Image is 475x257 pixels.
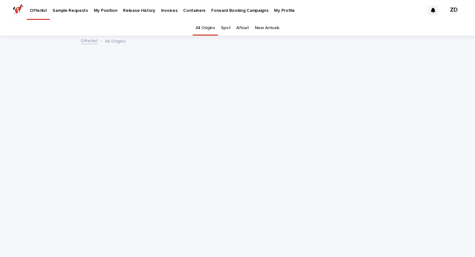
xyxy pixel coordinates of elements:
[13,4,24,17] img: zttTXibQQrCfv9chImQE
[105,37,125,44] p: All Origins
[236,20,249,36] a: Afloat
[255,20,279,36] a: New Arrivals
[81,37,98,44] a: Offerlist
[221,20,231,36] a: Spot
[449,5,459,15] div: ZD
[196,20,215,36] a: All Origins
